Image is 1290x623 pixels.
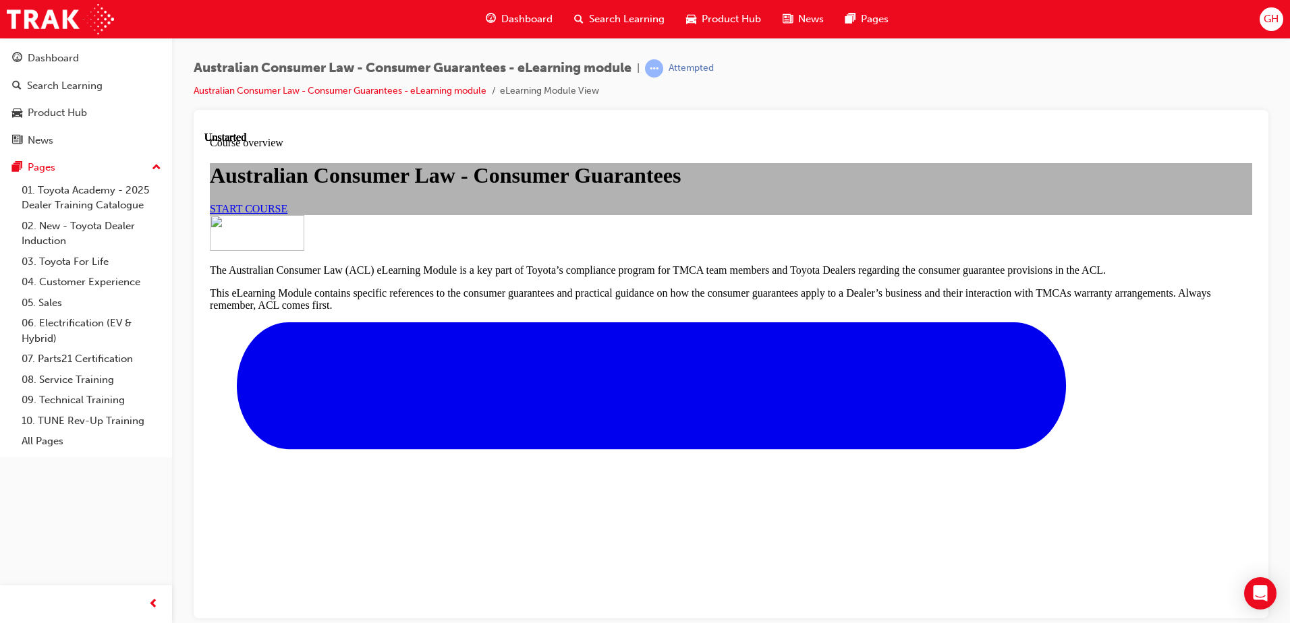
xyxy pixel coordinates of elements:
div: Product Hub [28,105,87,121]
span: prev-icon [148,596,159,613]
a: 06. Electrification (EV & Hybrid) [16,313,167,349]
a: All Pages [16,431,167,452]
a: car-iconProduct Hub [675,5,772,33]
div: Pages [28,160,55,175]
a: 03. Toyota For Life [16,251,167,272]
a: 10. TUNE Rev-Up Training [16,411,167,432]
span: Pages [861,11,889,27]
a: 08. Service Training [16,369,167,390]
span: News [798,11,824,27]
a: News [5,128,167,153]
a: Product Hub [5,100,167,125]
h1: Australian Consumer Law - Consumer Guarantees [5,32,1048,57]
a: START COURSE [5,71,83,83]
span: pages-icon [12,162,22,174]
span: up-icon [152,159,161,177]
span: guage-icon [486,11,496,28]
a: 05. Sales [16,293,167,314]
a: Dashboard [5,46,167,71]
button: DashboardSearch LearningProduct HubNews [5,43,167,155]
span: pages-icon [845,11,856,28]
img: Trak [7,4,114,34]
a: 09. Technical Training [16,390,167,411]
p: This eLearning Module contains specific references to the consumer guarantees and practical guida... [5,156,1048,180]
span: Course overview [5,5,79,17]
button: Pages [5,155,167,180]
span: car-icon [12,107,22,119]
span: | [637,61,640,76]
div: Attempted [669,62,714,75]
span: GH [1264,11,1279,27]
span: car-icon [686,11,696,28]
a: Search Learning [5,73,167,98]
li: eLearning Module View [500,84,599,99]
span: news-icon [12,135,22,147]
a: news-iconNews [772,5,835,33]
div: Dashboard [28,51,79,66]
a: 01. Toyota Academy - 2025 Dealer Training Catalogue [16,180,167,216]
a: pages-iconPages [835,5,899,33]
span: search-icon [12,80,22,92]
p: The Australian Consumer Law (ACL) eLearning Module is a key part of Toyota’s compliance program f... [5,133,1048,145]
a: guage-iconDashboard [475,5,563,33]
span: news-icon [783,11,793,28]
div: Open Intercom Messenger [1244,577,1277,610]
button: GH [1260,7,1283,31]
span: Dashboard [501,11,553,27]
a: 02. New - Toyota Dealer Induction [16,216,167,251]
a: search-iconSearch Learning [563,5,675,33]
div: News [28,133,53,148]
div: Search Learning [27,78,103,94]
span: Australian Consumer Law - Consumer Guarantees - eLearning module [194,61,632,76]
a: 07. Parts21 Certification [16,349,167,369]
span: search-icon [574,11,584,28]
a: Australian Consumer Law - Consumer Guarantees - eLearning module [194,85,486,96]
a: 04. Customer Experience [16,272,167,293]
span: Product Hub [702,11,761,27]
span: guage-icon [12,53,22,65]
span: Search Learning [589,11,665,27]
span: learningRecordVerb_ATTEMPT-icon [645,59,663,78]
